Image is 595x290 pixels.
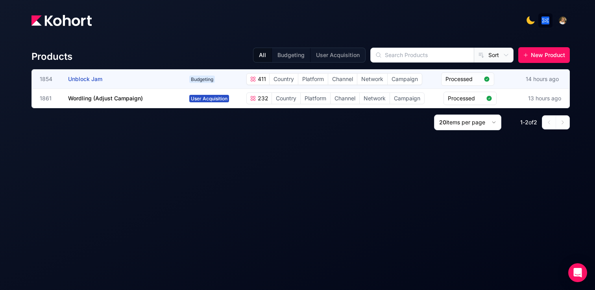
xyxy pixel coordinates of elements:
span: items per page [446,119,485,126]
span: 2 [534,119,537,126]
span: 1854 [40,75,59,83]
span: Platform [298,74,328,85]
button: 20items per page [434,115,501,130]
div: 14 hours ago [524,74,560,85]
span: Country [270,74,298,85]
div: Open Intercom Messenger [568,263,587,282]
span: Processed [448,94,483,102]
span: Processed [445,75,480,83]
h4: Products [31,50,72,63]
span: 20 [439,119,446,126]
span: Campaign [388,74,422,85]
span: User Acquisition [189,95,229,102]
span: 1861 [40,94,59,102]
span: 2 [525,119,528,126]
img: logo_tapnation_logo_20240723112628242335.jpg [541,17,549,24]
div: 13 hours ago [527,93,563,104]
span: Channel [331,93,359,104]
span: Wordling (Adjust Campaign) [68,95,143,102]
span: 232 [256,94,268,102]
span: Platform [301,93,330,104]
button: Budgeting [272,48,310,62]
button: User Acquisition [310,48,365,62]
input: Search Products [371,48,474,62]
span: Budgeting [189,76,215,83]
img: Kohort logo [31,15,92,26]
span: Unblock Jam [68,76,102,82]
span: New Product [531,51,565,59]
button: New Product [518,47,570,63]
button: All [253,48,272,62]
span: Country [272,93,300,104]
span: Network [360,93,390,104]
span: Campaign [390,93,424,104]
span: 1 [520,119,523,126]
span: of [528,119,534,126]
span: Network [357,74,387,85]
span: 411 [256,75,266,83]
span: - [523,119,525,126]
span: Channel [328,74,357,85]
span: Sort [488,51,499,59]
